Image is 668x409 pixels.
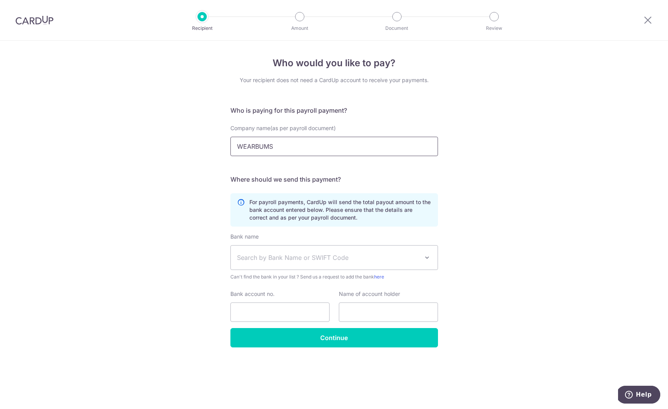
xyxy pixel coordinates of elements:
[339,290,400,298] label: Name of account holder
[230,76,438,84] div: Your recipient does not need a CardUp account to receive your payments.
[230,175,438,184] h5: Where should we send this payment?
[230,125,336,131] span: Company name(as per payroll document)
[465,24,523,32] p: Review
[230,56,438,70] h4: Who would you like to pay?
[249,198,431,222] p: For payroll payments, CardUp will send the total payout amount to the bank account entered below....
[618,386,660,405] iframe: Opens a widget where you can find more information
[368,24,426,32] p: Document
[230,233,259,241] label: Bank name
[15,15,53,25] img: CardUp
[18,5,34,12] span: Help
[173,24,231,32] p: Recipient
[230,290,275,298] label: Bank account no.
[230,106,438,115] h5: Who is paying for this payroll payment?
[237,253,419,262] span: Search by Bank Name or SWIFT Code
[230,328,438,347] input: Continue
[271,24,328,32] p: Amount
[374,274,384,280] a: here
[230,273,438,281] span: Can't find the bank in your list ? Send us a request to add the bank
